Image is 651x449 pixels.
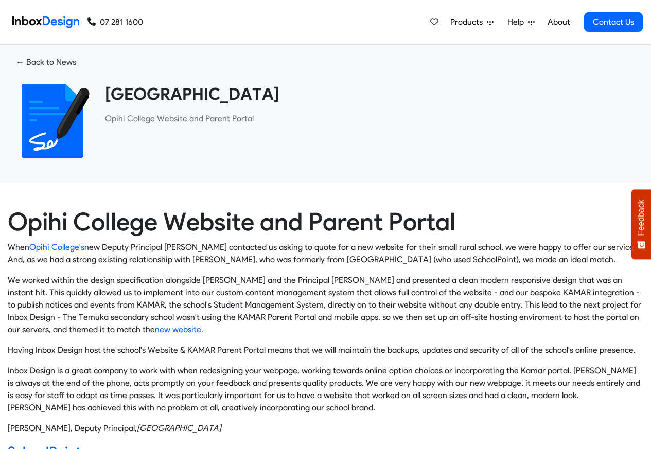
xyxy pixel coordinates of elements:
[8,365,643,414] p: Inbox Design is a great company to work with when redesigning your webpage, working towards onlin...
[8,344,643,356] p: Having Inbox Design host the school's Website & KAMAR Parent Portal means that we will maintain t...
[637,200,646,236] span: Feedback
[584,12,643,32] a: Contact Us
[8,241,643,266] p: When new Deputy Principal [PERSON_NAME] contacted us asking to quote for a new website for their ...
[450,16,487,28] span: Products
[507,16,528,28] span: Help
[446,12,498,32] a: Products
[631,189,651,259] button: Feedback - Show survey
[544,12,573,32] a: About
[87,16,143,28] a: 07 281 1600
[8,422,643,435] footer: [PERSON_NAME], Deputy Principal,
[155,325,201,334] a: new website
[137,423,221,433] cite: Opihi College
[105,113,636,125] p: ​Opihi College Website and Parent Portal
[15,84,90,158] img: 2022_01_18_icon_signature.svg
[503,12,539,32] a: Help
[8,274,643,336] p: We worked within the design specification alongside [PERSON_NAME] and the Principal [PERSON_NAME]...
[8,53,84,71] a: ← Back to News
[105,84,636,104] heading: [GEOGRAPHIC_DATA]
[8,207,643,237] h1: Opihi College Website and Parent Portal
[29,242,84,252] a: Opihi College's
